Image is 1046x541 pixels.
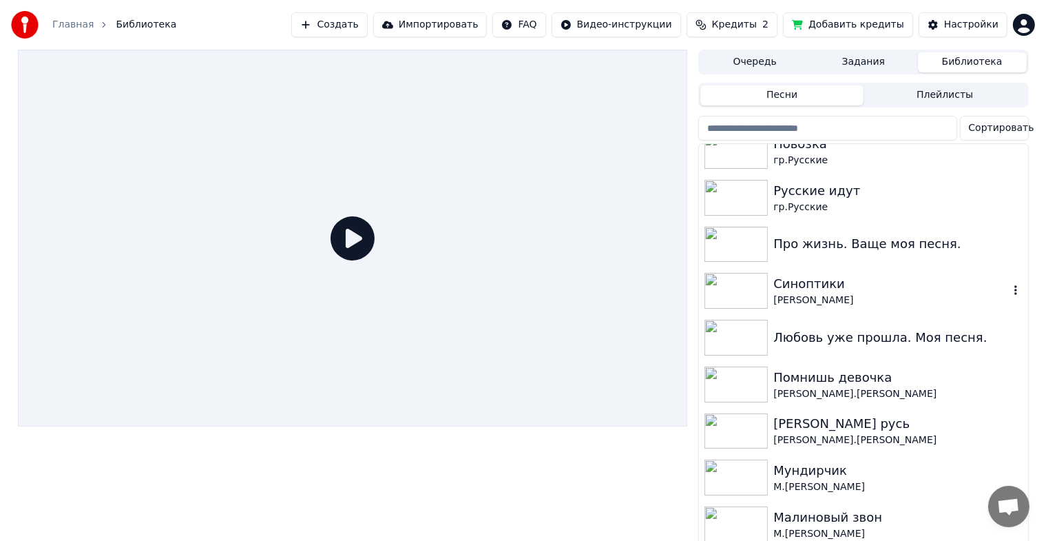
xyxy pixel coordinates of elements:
[492,12,545,37] button: FAQ
[944,18,998,32] div: Настройки
[52,18,176,32] nav: breadcrumb
[700,52,809,72] button: Очередь
[291,12,367,37] button: Создать
[687,12,777,37] button: Кредиты2
[773,181,1022,201] div: Русские идут
[773,154,1022,167] div: гр.Русские
[864,85,1027,105] button: Плейлисты
[773,414,1022,433] div: [PERSON_NAME] русь
[116,18,176,32] span: Библиотека
[809,52,918,72] button: Задания
[552,12,681,37] button: Видео-инструкции
[969,121,1034,135] span: Сортировать
[773,328,1022,347] div: Любовь уже прошла. Моя песня.
[773,433,1022,447] div: [PERSON_NAME].[PERSON_NAME]
[773,508,1022,527] div: Малиновый звон
[773,274,1008,294] div: Синоптики
[918,52,1027,72] button: Библиотека
[52,18,94,32] a: Главная
[373,12,488,37] button: Импортировать
[762,18,768,32] span: 2
[773,461,1022,480] div: Мундирчик
[773,201,1022,214] div: гр.Русские
[773,527,1022,541] div: М.[PERSON_NAME]
[773,294,1008,307] div: [PERSON_NAME]
[919,12,1007,37] button: Настройки
[712,18,757,32] span: Кредиты
[773,134,1022,154] div: Повозка
[773,234,1022,254] div: Про жизнь. Ваще моя песня.
[773,480,1022,494] div: М.[PERSON_NAME]
[11,11,39,39] img: youka
[988,486,1029,527] a: Открытый чат
[773,387,1022,401] div: [PERSON_NAME].[PERSON_NAME]
[773,368,1022,387] div: Помнишь девочка
[700,85,864,105] button: Песни
[783,12,913,37] button: Добавить кредиты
